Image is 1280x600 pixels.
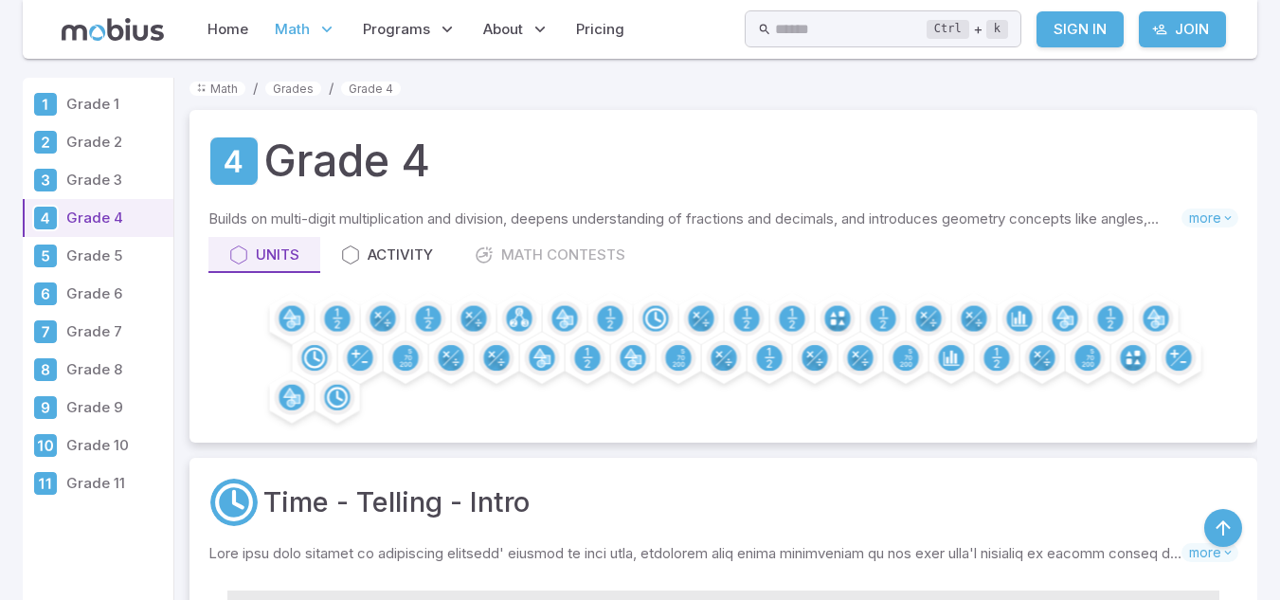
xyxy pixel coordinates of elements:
a: Sign In [1037,11,1124,47]
span: Math [275,19,310,40]
nav: breadcrumb [189,78,1257,99]
div: Grade 9 [32,394,59,421]
div: Grade 11 [32,470,59,497]
a: Grade 9 [23,389,173,427]
a: Grade 4 [208,136,260,187]
a: Time [208,477,260,528]
div: Grade 2 [32,129,59,155]
a: Grade 7 [23,313,173,351]
div: Grade 7 [32,318,59,345]
div: Units [229,245,299,265]
a: Time - Telling - Intro [263,482,530,523]
p: Grade 9 [66,397,166,418]
li: / [253,78,258,99]
div: Grade 6 [32,281,59,307]
span: Programs [363,19,430,40]
div: Grade 5 [32,243,59,269]
p: Grade 3 [66,170,166,191]
p: Grade 11 [66,473,166,494]
p: Grade 2 [66,132,166,153]
p: Grade 4 [66,208,166,228]
a: Grade 5 [23,237,173,275]
p: Grade 7 [66,321,166,342]
div: Grade 1 [32,91,59,118]
div: Grade 10 [32,432,59,459]
a: Grade 2 [23,123,173,161]
p: Lore ipsu dolo sitamet co adipiscing elitsedd' eiusmod te inci utla, etdolorem aliq enima minimve... [208,543,1181,564]
a: Grade 8 [23,351,173,389]
kbd: Ctrl [927,20,969,39]
a: Math [189,82,245,96]
a: Grade 4 [341,82,401,96]
div: Activity [341,245,433,265]
a: Join [1139,11,1226,47]
a: Pricing [570,8,630,51]
a: Grade 6 [23,275,173,313]
span: About [483,19,523,40]
div: Grade 4 [32,205,59,231]
p: Grade 8 [66,359,166,380]
div: Grade 8 [32,356,59,383]
a: Grade 3 [23,161,173,199]
p: Builds on multi-digit multiplication and division, deepens understanding of fractions and decimal... [208,209,1181,229]
div: Grade 3 [32,167,59,193]
a: Grades [265,82,321,96]
p: Grade 5 [66,245,166,266]
h1: Grade 4 [263,129,430,193]
p: Grade 10 [66,435,166,456]
a: Grade 1 [23,85,173,123]
a: Grade 11 [23,464,173,502]
a: Grade 10 [23,427,173,464]
a: Home [202,8,254,51]
a: Grade 4 [23,199,173,237]
p: Grade 6 [66,283,166,304]
li: / [329,78,334,99]
p: Grade 1 [66,94,166,115]
div: + [927,18,1008,41]
kbd: k [986,20,1008,39]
